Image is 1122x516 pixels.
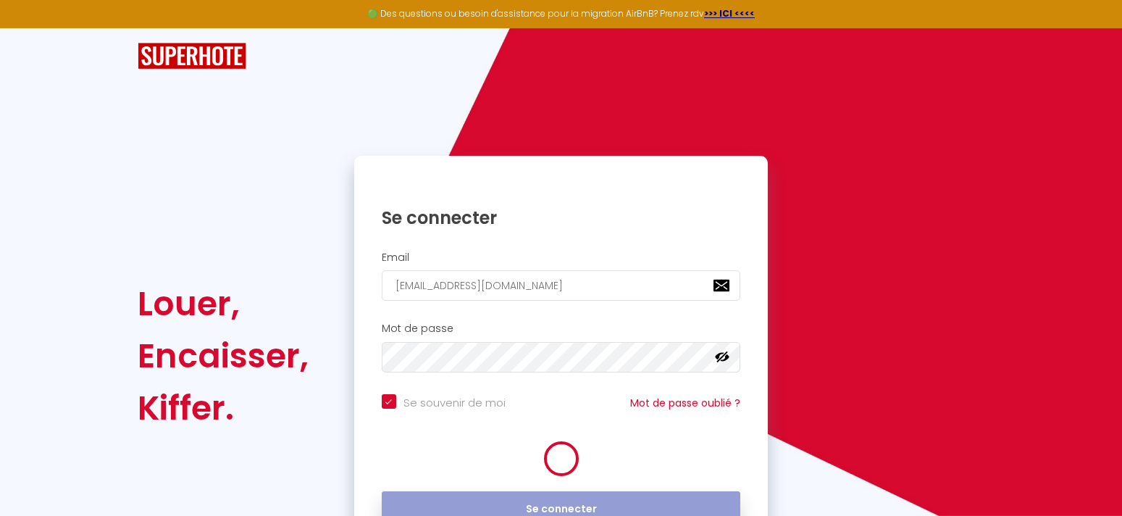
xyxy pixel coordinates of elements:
[138,43,246,70] img: SuperHote logo
[382,251,741,264] h2: Email
[704,7,755,20] a: >>> ICI <<<<
[138,330,309,382] div: Encaisser,
[382,322,741,335] h2: Mot de passe
[138,382,309,434] div: Kiffer.
[630,396,740,410] a: Mot de passe oublié ?
[382,207,741,229] h1: Se connecter
[382,270,741,301] input: Ton Email
[138,278,309,330] div: Louer,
